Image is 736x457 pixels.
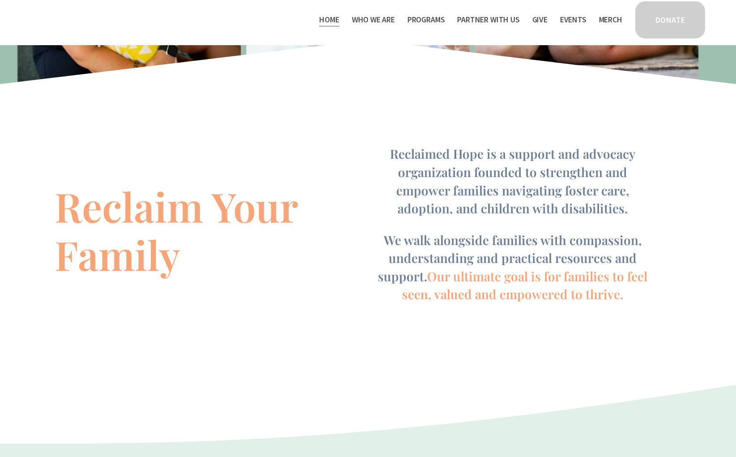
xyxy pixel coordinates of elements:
a: folder dropdown [407,13,445,27]
a: Events [560,13,586,27]
a: folder dropdown [457,13,519,27]
a: folder dropdown [352,13,395,27]
span: Who We Are [352,13,395,26]
span: Reclaimed Hope is a support and advocacy organization founded to strengthen and empower families ... [390,145,638,216]
a: Home [319,13,339,27]
span: We walk alongside families with compassion, understanding and practical resources and support. [378,232,645,284]
span: Programs [407,13,445,26]
span: Our ultimate goal is for families to feel seen, valued and empowered to thrive. [402,268,650,303]
a: Merch [599,13,622,27]
a: Give [532,13,548,27]
span: Partner With Us [457,13,519,26]
h1: Reclaim Your Family [55,182,313,279]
